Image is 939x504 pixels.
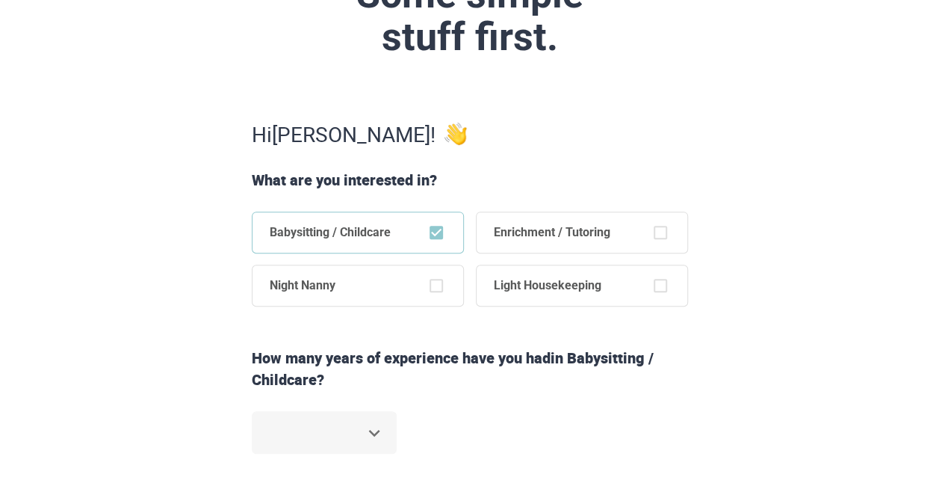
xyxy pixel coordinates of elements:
div: What are you interested in? [246,170,694,191]
div: Hi [PERSON_NAME] ! [246,119,694,149]
span: Light Housekeeping [476,265,619,307]
span: Enrichment / Tutoring [476,212,628,253]
img: undo [444,123,467,145]
span: Night Nanny [252,265,353,307]
div: How many years of experience have you had in Babysitting / Childcare ? [246,348,694,390]
span: Babysitting / Childcare [252,212,409,253]
div: ​ [252,411,397,454]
